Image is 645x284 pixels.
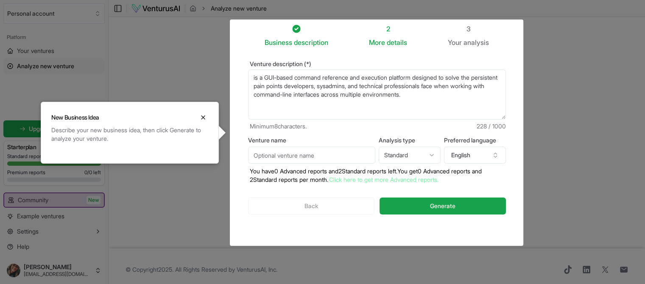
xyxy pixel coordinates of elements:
[4,193,104,207] a: CommunityNew
[387,38,407,47] span: details
[198,112,208,123] button: Close
[51,113,99,122] h3: New Business Idea
[3,225,105,238] button: Settings
[248,167,506,184] p: You have 0 Advanced reports and 2 Standard reports left. Y ou get 0 Advanced reports and 2 Standa...
[3,59,105,73] a: Analyze new venture
[294,38,328,47] span: description
[3,209,105,223] a: Example ventures
[126,265,277,274] span: © Copyright 2025 . All Rights Reserved by .
[17,47,54,55] span: Your ventures
[3,260,105,281] button: [PERSON_NAME][EMAIL_ADDRESS][DOMAIN_NAME]
[17,62,74,70] span: Analyze new venture
[131,3,181,14] img: logo
[84,169,101,176] span: 0 / 0 left
[369,37,385,47] span: More
[17,227,39,236] span: Settings
[18,196,48,204] span: Community
[464,38,489,47] span: analysis
[17,242,29,251] span: Help
[29,125,89,133] span: Upgrade to a paid plan
[448,37,462,47] span: Your
[444,147,506,164] button: English
[24,263,91,271] span: [PERSON_NAME]
[51,126,208,143] div: Describe your new business idea, then click Generate to analyze your venture.
[7,264,20,277] img: ACg8ocI8xUVVnbIE3fb6qI-6RX3_Fu4ZnLvU6fNinY1PXapjjN9vF-CK=s96-c
[7,143,101,151] h3: Starter plan
[248,137,375,143] label: Venture name
[250,122,307,131] span: Minimum 8 characters.
[265,37,292,47] span: Business
[24,271,91,278] span: [EMAIL_ADDRESS][DOMAIN_NAME]
[369,24,407,34] div: 2
[444,137,506,143] label: Preferred language
[3,31,105,44] div: Platform
[87,196,101,204] span: New
[3,44,105,58] a: Your ventures
[448,24,489,34] div: 3
[248,147,375,164] input: Optional venture name
[237,266,276,273] a: VenturusAI, Inc
[329,176,438,183] a: Click here to get more Advanced reports.
[17,212,64,220] span: Example ventures
[211,4,267,13] span: Analyze new venture
[477,122,506,131] span: 228 / 1000
[7,169,45,176] span: Premium reports
[380,198,505,214] button: Generate
[379,137,441,143] label: Analysis type
[3,240,105,253] a: Help
[3,3,105,24] button: Select an organization
[3,120,105,137] a: Upgrade to a paid plan
[248,61,506,67] label: Venture description (*)
[430,202,455,210] span: Generate
[190,4,267,13] nav: breadcrumb
[7,153,45,160] span: Standard reports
